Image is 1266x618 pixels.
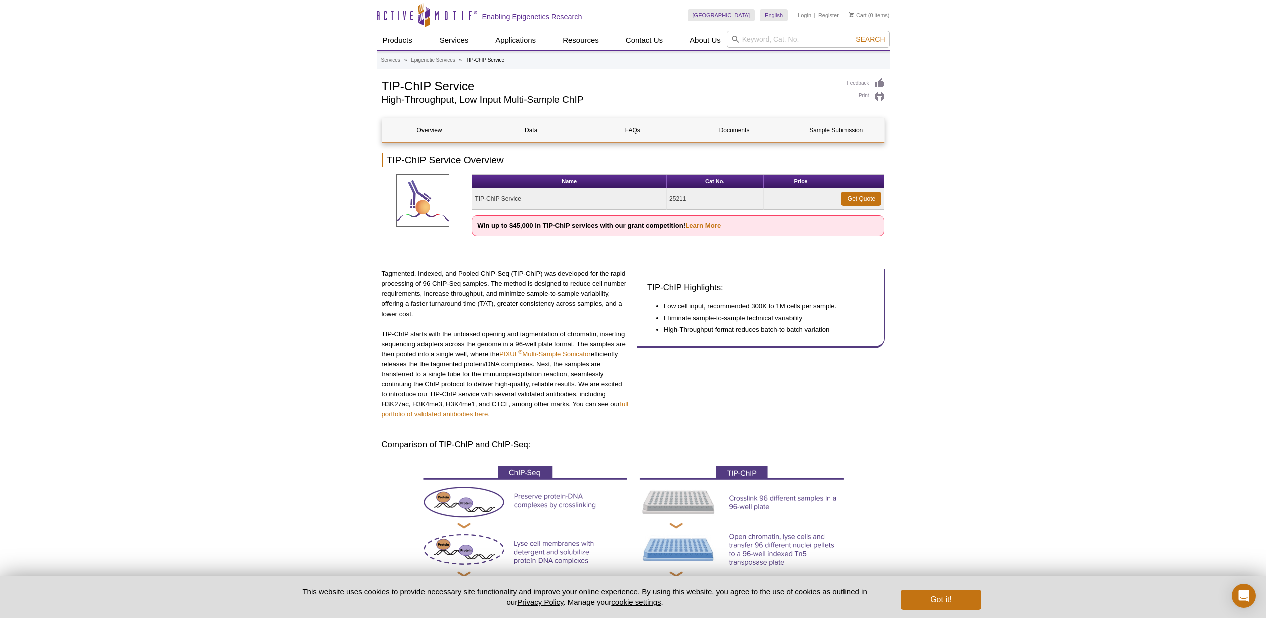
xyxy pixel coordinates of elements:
p: Tagmented, Indexed, and Pooled ChIP-Seq (TIP-ChIP) was developed for the rapid processing of 96 C... [382,269,630,319]
img: Your Cart [849,12,854,17]
a: FAQs [586,118,680,142]
li: Eliminate sample-to-sample technical variability [664,313,864,323]
h2: High-Throughput, Low Input Multi-Sample ChIP [382,95,837,104]
h3: TIP-ChIP Highlights: [647,282,874,294]
a: Contact Us [620,31,669,50]
a: Print [847,91,885,102]
a: English [760,9,788,21]
p: This website uses cookies to provide necessary site functionality and improve your online experie... [285,586,885,607]
button: Search [853,35,888,44]
input: Keyword, Cat. No. [727,31,890,48]
li: High-Throughput format reduces batch-to batch variation [664,325,864,335]
strong: Win up to $45,000 in TIP-ChIP services with our grant competition! [477,222,721,229]
button: Got it! [901,590,981,610]
td: TIP-ChIP Service [472,188,667,210]
a: Register [818,12,839,19]
li: TIP-ChIP Service [466,57,504,63]
a: Documents [687,118,781,142]
a: Sample Submission [789,118,883,142]
a: Login [798,12,811,19]
a: About Us [684,31,727,50]
img: TIP-ChIP Service [396,174,449,227]
li: (0 items) [849,9,890,21]
a: Products [377,31,418,50]
button: cookie settings [611,598,661,606]
li: Low cell input, recommended 300K to 1M cells per sample. [664,301,864,312]
a: Overview [382,118,477,142]
th: Name [472,175,667,188]
a: Get Quote [841,192,881,206]
h2: Enabling Epigenetics Research [482,12,582,21]
p: TIP-ChIP starts with the unbiased opening and tagmentation of chromatin, inserting sequencing ada... [382,329,630,419]
a: Epigenetic Services [411,56,455,65]
a: Privacy Policy [517,598,563,606]
a: Applications [489,31,542,50]
th: Cat No. [667,175,763,188]
sup: ® [518,349,522,355]
th: Price [764,175,839,188]
div: Open Intercom Messenger [1232,584,1256,608]
li: | [814,9,816,21]
a: Feedback [847,78,885,89]
a: Data [484,118,578,142]
span: Search [856,35,885,43]
li: » [459,57,462,63]
td: 25211 [667,188,763,210]
a: [GEOGRAPHIC_DATA] [688,9,755,21]
li: » [404,57,407,63]
h1: TIP-ChIP Service [382,78,837,93]
a: Learn More [685,222,721,229]
a: Resources [557,31,605,50]
h2: TIP-ChIP Service Overview [382,153,885,167]
a: Cart [849,12,867,19]
h3: Comparison of TIP-ChIP and ChIP-Seq: [382,439,885,451]
a: Services [381,56,400,65]
a: PIXUL®Multi-Sample Sonicator [499,350,591,358]
a: Services [434,31,475,50]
